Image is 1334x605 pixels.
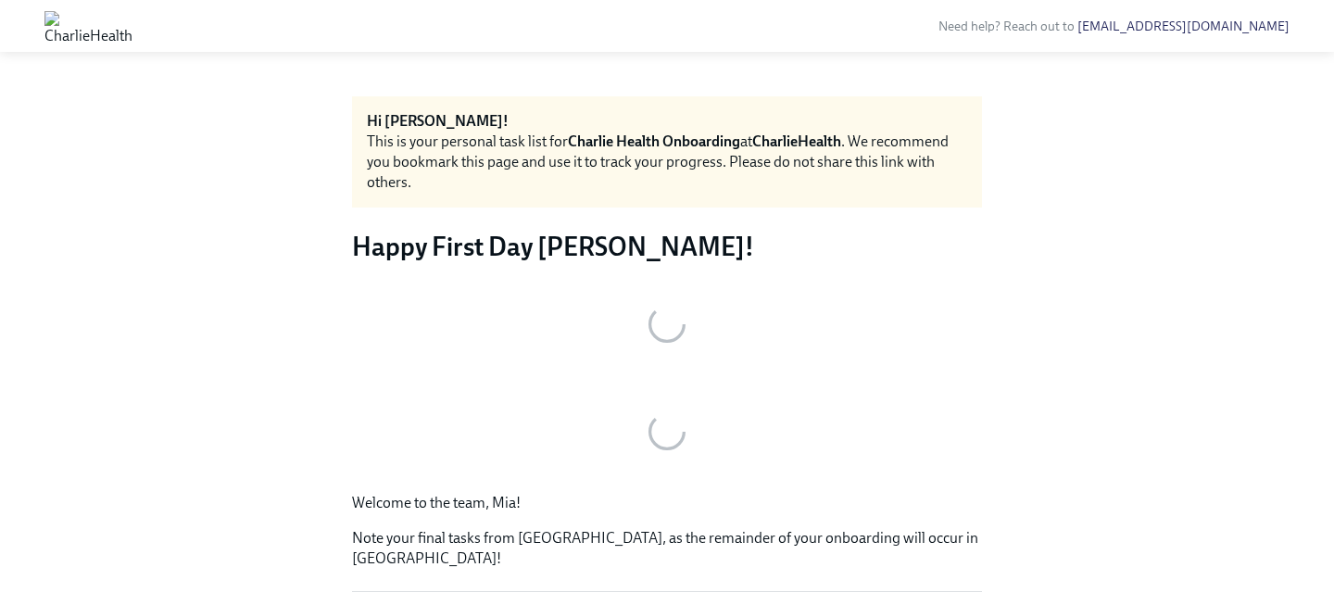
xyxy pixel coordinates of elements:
strong: CharlieHealth [752,132,841,150]
span: Need help? Reach out to [938,19,1290,34]
button: Zoom image [352,385,982,478]
a: [EMAIL_ADDRESS][DOMAIN_NAME] [1077,19,1290,34]
p: Welcome to the team, Mia! [352,493,982,513]
strong: Charlie Health Onboarding [568,132,740,150]
h3: Happy First Day [PERSON_NAME]! [352,230,982,263]
button: Zoom image [352,278,982,371]
strong: Hi [PERSON_NAME]! [367,112,509,130]
div: This is your personal task list for at . We recommend you bookmark this page and use it to track ... [367,132,967,193]
p: Note your final tasks from [GEOGRAPHIC_DATA], as the remainder of your onboarding will occur in [... [352,528,982,569]
img: CharlieHealth [44,11,132,41]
